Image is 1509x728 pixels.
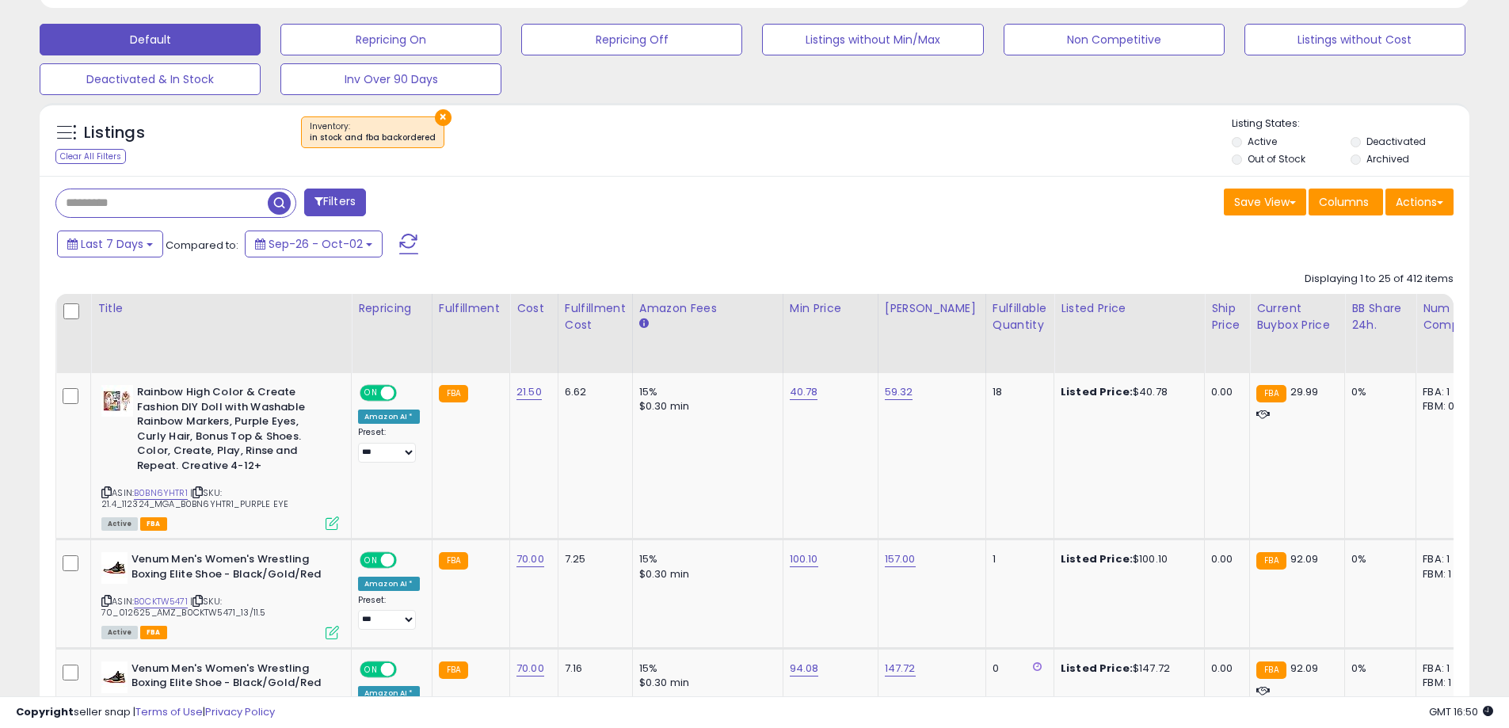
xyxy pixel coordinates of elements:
div: Preset: [358,427,420,463]
span: ON [361,662,381,676]
a: 70.00 [516,551,544,567]
a: 100.10 [790,551,818,567]
span: FBA [140,517,167,531]
div: 0% [1351,385,1404,399]
div: Preset: [358,595,420,631]
div: seller snap | | [16,705,275,720]
span: FBA [140,626,167,639]
div: 0.00 [1211,385,1237,399]
div: FBA: 1 [1423,661,1475,676]
img: 51mjUX7pR-L._SL40_.jpg [101,385,133,417]
a: 157.00 [885,551,916,567]
div: 0% [1351,661,1404,676]
div: in stock and fba backordered [310,132,436,143]
div: Fulfillable Quantity [993,300,1047,334]
div: 0% [1351,552,1404,566]
b: Venum Men's Women's Wrestling Boxing Elite Shoe - Black/Gold/Red [131,661,324,695]
span: All listings currently available for purchase on Amazon [101,517,138,531]
span: Inventory : [310,120,436,144]
div: FBA: 1 [1423,552,1475,566]
span: 92.09 [1290,551,1319,566]
div: $147.72 [1061,661,1192,676]
a: Privacy Policy [205,704,275,719]
small: Amazon Fees. [639,317,649,331]
img: 31F-ISmRQuL._SL40_.jpg [101,552,128,584]
div: FBM: 1 [1423,567,1475,581]
div: $0.30 min [639,567,771,581]
div: 0.00 [1211,552,1237,566]
label: Out of Stock [1248,152,1305,166]
span: 29.99 [1290,384,1319,399]
button: Columns [1309,189,1383,215]
div: 18 [993,385,1042,399]
small: FBA [1256,385,1286,402]
p: Listing States: [1232,116,1469,131]
div: Num of Comp. [1423,300,1480,334]
button: × [435,109,452,126]
button: Deactivated & In Stock [40,63,261,95]
a: B0BN6YHTR1 [134,486,188,500]
span: All listings currently available for purchase on Amazon [101,626,138,639]
button: Actions [1385,189,1454,215]
div: 15% [639,661,771,676]
div: Cost [516,300,551,317]
div: FBM: 1 [1423,676,1475,690]
a: 147.72 [885,661,916,677]
button: Save View [1224,189,1306,215]
button: Non Competitive [1004,24,1225,55]
span: Sep-26 - Oct-02 [269,236,363,252]
button: Default [40,24,261,55]
div: $0.30 min [639,399,771,414]
b: Listed Price: [1061,551,1133,566]
div: Min Price [790,300,871,317]
div: Amazon AI * [358,577,420,591]
b: Listed Price: [1061,384,1133,399]
b: Listed Price: [1061,661,1133,676]
h5: Listings [84,122,145,144]
div: $40.78 [1061,385,1192,399]
span: | SKU: 21.4_112324_MGA_B0BN6YHTR1_PURPLE EYE [101,486,288,510]
span: OFF [394,662,420,676]
div: Clear All Filters [55,149,126,164]
a: 21.50 [516,384,542,400]
b: Venum Men's Women's Wrestling Boxing Elite Shoe - Black/Gold/Red [131,552,324,585]
label: Archived [1366,152,1409,166]
div: FBM: 0 [1423,399,1475,414]
small: FBA [439,552,468,570]
div: 0.00 [1211,661,1237,676]
small: FBA [439,385,468,402]
div: Amazon Fees [639,300,776,317]
button: Repricing On [280,24,501,55]
div: Fulfillment Cost [565,300,626,334]
span: ON [361,387,381,400]
span: | SKU: 70_012625_AMZ_B0CKTW5471_13/11.5 [101,595,265,619]
span: 2025-10-10 16:50 GMT [1429,704,1493,719]
div: 1 [993,552,1042,566]
b: Rainbow High Color & Create Fashion DIY Doll with Washable Rainbow Markers, Purple Eyes, Curly Ha... [137,385,330,477]
button: Listings without Cost [1244,24,1465,55]
label: Active [1248,135,1277,148]
a: B0CKTW5471 [134,595,188,608]
div: [PERSON_NAME] [885,300,979,317]
a: 94.08 [790,661,819,677]
div: ASIN: [101,385,339,528]
a: Terms of Use [135,704,203,719]
div: Listed Price [1061,300,1198,317]
button: Repricing Off [521,24,742,55]
div: 15% [639,552,771,566]
div: Amazon AI * [358,410,420,424]
label: Deactivated [1366,135,1426,148]
div: 15% [639,385,771,399]
span: 92.09 [1290,661,1319,676]
span: OFF [394,554,420,567]
span: Compared to: [166,238,238,253]
div: Title [97,300,345,317]
span: OFF [394,387,420,400]
small: FBA [1256,552,1286,570]
span: Last 7 Days [81,236,143,252]
button: Sep-26 - Oct-02 [245,231,383,257]
a: 59.32 [885,384,913,400]
div: BB Share 24h. [1351,300,1409,334]
div: 0 [993,661,1042,676]
div: FBA: 1 [1423,385,1475,399]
